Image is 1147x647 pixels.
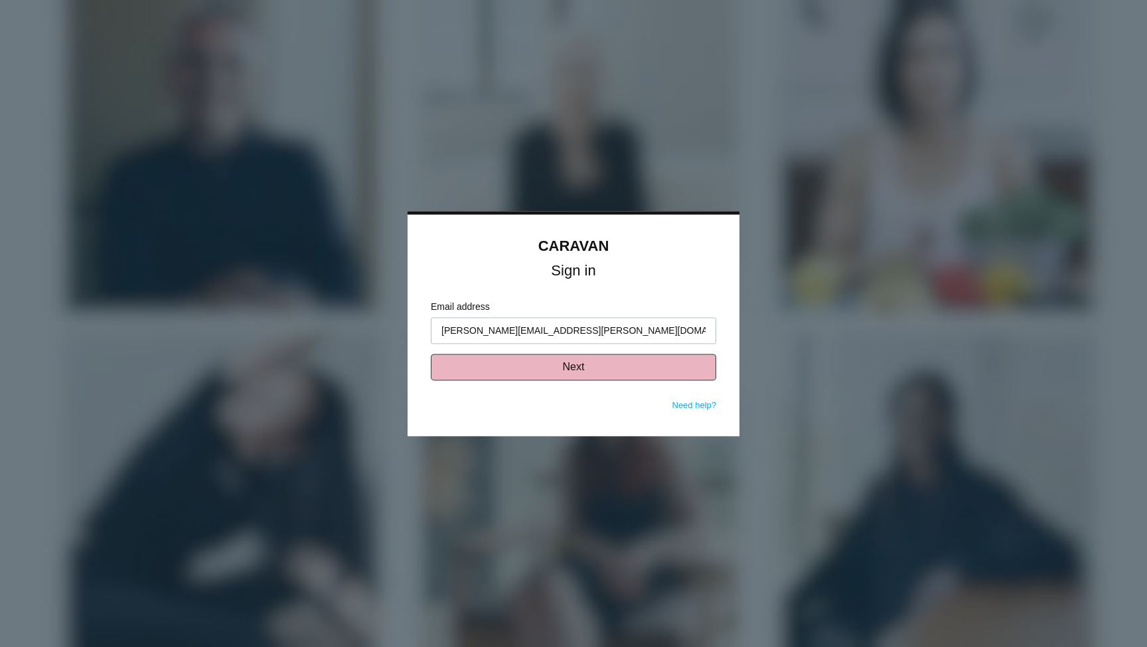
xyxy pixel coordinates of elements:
a: Need help? [672,400,717,410]
button: Next [431,354,716,380]
input: Enter your email address [431,317,716,344]
h1: Sign in [431,265,716,277]
a: CARAVAN [538,238,609,254]
label: Email address [431,300,716,314]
